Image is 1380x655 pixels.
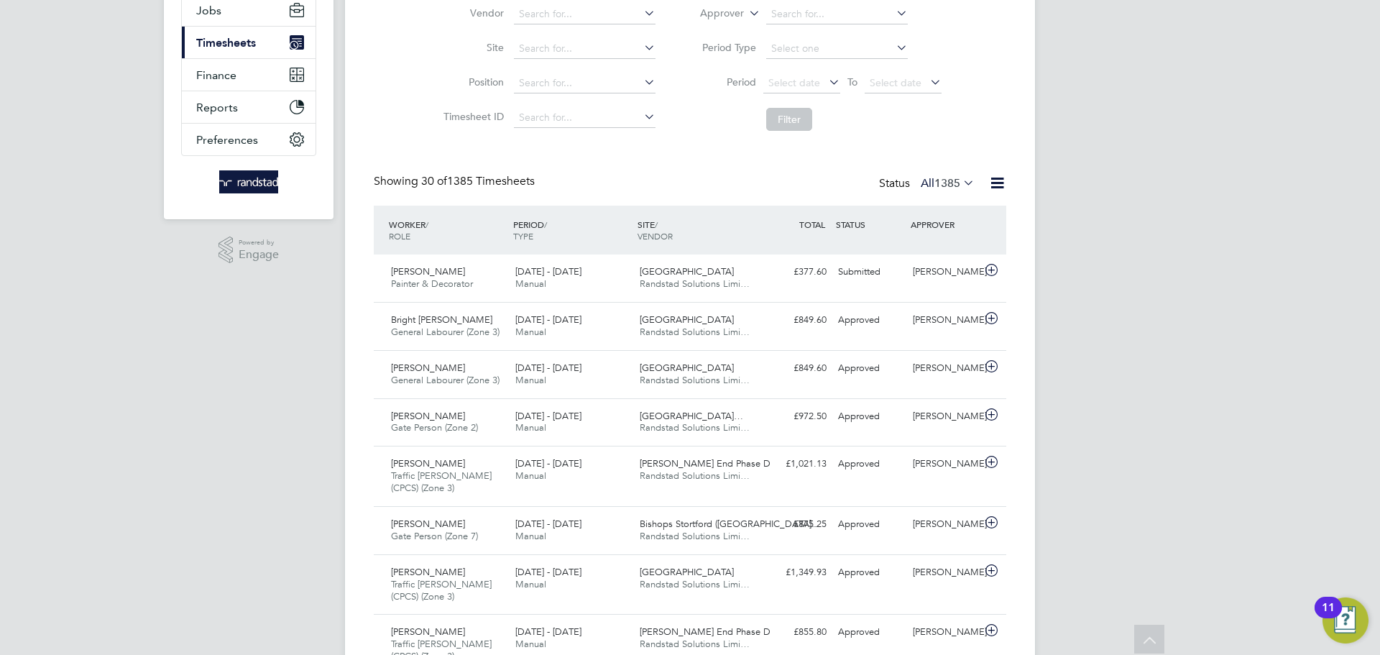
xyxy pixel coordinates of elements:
span: Engage [239,249,279,261]
span: [PERSON_NAME] [391,410,465,422]
span: [DATE] - [DATE] [515,457,581,470]
span: Bishops Stortford ([GEOGRAPHIC_DATA]… [640,518,821,530]
span: Manual [515,374,546,386]
div: Approved [832,513,907,536]
input: Select one [766,39,908,59]
span: Gate Person (Zone 7) [391,530,478,542]
span: Manual [515,470,546,482]
div: [PERSON_NAME] [907,561,982,585]
div: £1,349.93 [758,561,832,585]
label: Timesheet ID [439,110,504,123]
label: Position [439,75,504,88]
label: Period [691,75,756,88]
span: [PERSON_NAME] [391,518,465,530]
input: Search for... [514,39,655,59]
input: Search for... [514,73,655,93]
input: Search for... [514,4,655,24]
div: Approved [832,452,907,476]
span: Manual [515,578,546,590]
span: Manual [515,278,546,290]
span: [GEOGRAPHIC_DATA] [640,265,734,278]
span: [DATE] - [DATE] [515,626,581,638]
span: [DATE] - [DATE] [515,566,581,578]
button: Reports [182,91,316,123]
span: [DATE] - [DATE] [515,410,581,422]
span: Randstad Solutions Limi… [640,278,750,290]
span: [PERSON_NAME] [391,457,465,470]
span: Select date [870,76,921,89]
div: [PERSON_NAME] [907,308,982,332]
span: Randstad Solutions Limi… [640,578,750,590]
span: [DATE] - [DATE] [515,313,581,326]
span: Select date [768,76,820,89]
button: Filter [766,108,812,131]
div: £972.50 [758,405,832,429]
span: [GEOGRAPHIC_DATA] [640,362,734,374]
span: Finance [196,68,236,82]
span: 30 of [421,174,447,188]
div: £1,021.13 [758,452,832,476]
div: [PERSON_NAME] [907,260,982,284]
span: TOTAL [799,219,825,230]
span: [PERSON_NAME] [391,265,465,278]
div: Approved [832,308,907,332]
span: [PERSON_NAME] End Phase D [640,626,770,638]
span: 1385 Timesheets [421,174,535,188]
div: £849.60 [758,357,832,380]
span: Jobs [196,4,221,17]
span: [DATE] - [DATE] [515,518,581,530]
span: VENDOR [638,230,673,242]
div: STATUS [832,211,907,237]
button: Open Resource Center, 11 new notifications [1322,597,1368,643]
div: SITE [634,211,758,249]
div: [PERSON_NAME] [907,357,982,380]
div: Submitted [832,260,907,284]
input: Search for... [514,108,655,128]
span: Randstad Solutions Limi… [640,470,750,482]
label: All [921,176,975,191]
span: Reports [196,101,238,114]
span: Bright [PERSON_NAME] [391,313,492,326]
span: / [425,219,428,230]
span: [GEOGRAPHIC_DATA] [640,313,734,326]
span: 1385 [934,176,960,191]
div: Showing [374,174,538,189]
div: Approved [832,357,907,380]
span: [DATE] - [DATE] [515,265,581,278]
button: Timesheets [182,27,316,58]
span: [PERSON_NAME] [391,362,465,374]
span: Timesheets [196,36,256,50]
span: General Labourer (Zone 3) [391,326,500,338]
span: Randstad Solutions Limi… [640,638,750,650]
span: Randstad Solutions Limi… [640,326,750,338]
span: Randstad Solutions Limi… [640,530,750,542]
span: Gate Person (Zone 2) [391,421,478,434]
div: 11 [1322,608,1335,626]
button: Preferences [182,124,316,155]
span: [GEOGRAPHIC_DATA] [640,566,734,578]
span: Manual [515,530,546,542]
div: £849.60 [758,308,832,332]
span: [PERSON_NAME] [391,566,465,578]
span: Traffic [PERSON_NAME] (CPCS) (Zone 3) [391,470,492,494]
span: Manual [515,326,546,338]
div: £855.80 [758,620,832,644]
span: ROLE [389,230,410,242]
span: Manual [515,638,546,650]
span: To [843,73,862,91]
span: [GEOGRAPHIC_DATA]… [640,410,743,422]
div: [PERSON_NAME] [907,620,982,644]
span: Preferences [196,133,258,147]
div: APPROVER [907,211,982,237]
span: Manual [515,421,546,434]
span: Traffic [PERSON_NAME] (CPCS) (Zone 3) [391,578,492,603]
label: Site [439,41,504,54]
input: Search for... [766,4,908,24]
img: randstad-logo-retina.png [219,170,279,193]
span: / [544,219,547,230]
span: Randstad Solutions Limi… [640,374,750,386]
div: Approved [832,620,907,644]
span: / [655,219,658,230]
span: Randstad Solutions Limi… [640,421,750,434]
label: Approver [679,6,744,21]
